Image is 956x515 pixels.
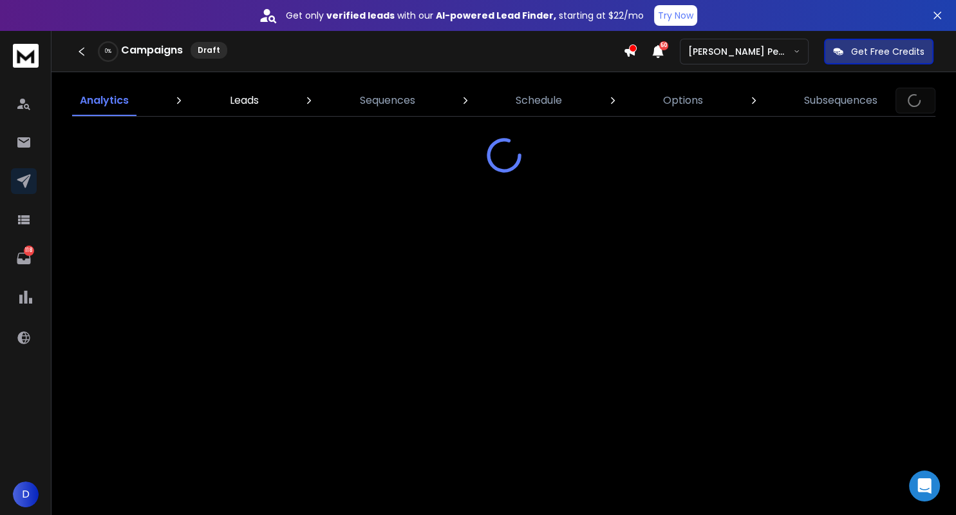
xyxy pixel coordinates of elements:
button: D [13,481,39,507]
p: Try Now [658,9,693,22]
p: 0 % [105,48,111,55]
h1: Campaigns [121,43,183,58]
img: logo [13,44,39,68]
div: Draft [191,42,227,59]
p: Subsequences [804,93,877,108]
p: [PERSON_NAME] Personal WorkSpace [688,45,793,58]
a: Sequences [352,85,423,116]
p: 118 [24,246,34,256]
strong: AI-powered Lead Finder, [436,9,556,22]
a: Options [655,85,711,116]
p: Leads [230,93,259,108]
strong: verified leads [326,9,395,22]
p: Sequences [360,93,415,108]
div: Open Intercom Messenger [909,471,940,501]
button: Try Now [654,5,697,26]
p: Schedule [516,93,562,108]
a: Analytics [72,85,136,116]
a: Schedule [508,85,570,116]
a: 118 [11,246,37,271]
span: 50 [659,41,668,50]
p: Get only with our starting at $22/mo [286,9,644,22]
p: Options [663,93,703,108]
a: Subsequences [796,85,885,116]
p: Get Free Credits [851,45,924,58]
p: Analytics [80,93,129,108]
a: Leads [222,85,267,116]
button: Get Free Credits [824,39,933,64]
